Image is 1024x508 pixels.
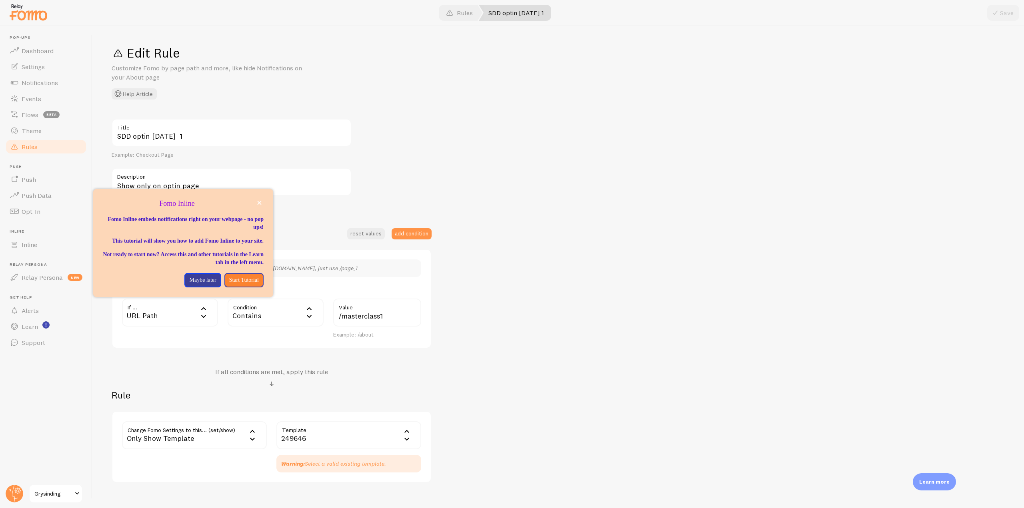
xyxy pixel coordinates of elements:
a: Grysinding [29,484,83,503]
h1: Edit Rule [112,45,1005,61]
button: reset values [347,228,385,239]
button: close, [255,199,264,207]
span: Pop-ups [10,35,87,40]
p: Fomo Inline embeds notifications right on your webpage - no pop ups! [103,215,264,231]
p: Select a valid existing template. [281,460,416,468]
span: Support [22,339,45,347]
span: Relay Persona [10,262,87,267]
div: Learn more [913,473,956,490]
p: Not ready to start now? Access this and other tutorials in the Learn tab in the left menu. [103,251,264,267]
p: This tutorial will show you how to add Fomo Inline to your site. [103,237,264,245]
div: Example: /about [333,331,421,339]
a: Alerts [5,303,87,319]
span: Push [10,164,87,169]
h4: If all conditions are met, apply this rule [215,368,328,376]
span: Flows [22,111,38,119]
svg: <p>Watch New Feature Tutorials!</p> [42,321,50,329]
a: Push Data [5,187,87,203]
span: beta [43,111,60,118]
a: Push [5,171,87,187]
label: Title [112,119,352,132]
span: Dashboard [22,47,54,55]
a: Relay Persona new [5,269,87,285]
label: Value [333,299,421,312]
label: Description [112,168,352,181]
a: Inline [5,237,87,253]
span: Rules [22,143,38,151]
span: Inline [10,229,87,234]
span: Alerts [22,307,39,315]
span: Notifications [22,79,58,87]
a: Dashboard [5,43,87,59]
div: 249646 [276,421,421,449]
p: Fomo Inline [103,199,264,209]
button: Maybe later [184,273,221,287]
div: Fomo Inline [93,189,273,297]
h2: Rule [112,389,432,401]
span: Relay Persona [22,273,63,281]
span: Inline [22,241,37,249]
strong: Warning: [281,460,305,467]
a: Opt-In [5,203,87,219]
p: Start Tutorial [229,276,259,284]
div: Only Show Template [122,421,267,449]
div: URL Path [122,299,218,327]
span: Theme [22,127,42,135]
img: fomo-relay-logo-orange.svg [8,2,48,22]
div: Example: Checkout Page [112,151,352,159]
span: Events [22,95,41,103]
button: Help Article [112,88,157,100]
p: Learn more [919,478,950,486]
div: Contains [228,299,324,327]
p: Maybe later [189,276,216,284]
span: Grysinding [34,489,72,498]
a: Learn [5,319,87,335]
span: new [68,274,82,281]
span: Push Data [22,191,52,199]
a: Support [5,335,87,351]
button: add condition [392,228,432,239]
p: Customize Fomo by page path and more, like hide Notifications on your About page [112,64,304,82]
a: Flows beta [5,107,87,123]
a: Notifications [5,75,87,91]
span: Settings [22,63,45,71]
span: Push [22,175,36,183]
a: Rules [5,139,87,155]
a: Events [5,91,87,107]
a: Settings [5,59,87,75]
span: Learn [22,323,38,331]
button: Start Tutorial [224,273,264,287]
a: Theme [5,123,87,139]
span: Opt-In [22,207,40,215]
span: Get Help [10,295,87,300]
